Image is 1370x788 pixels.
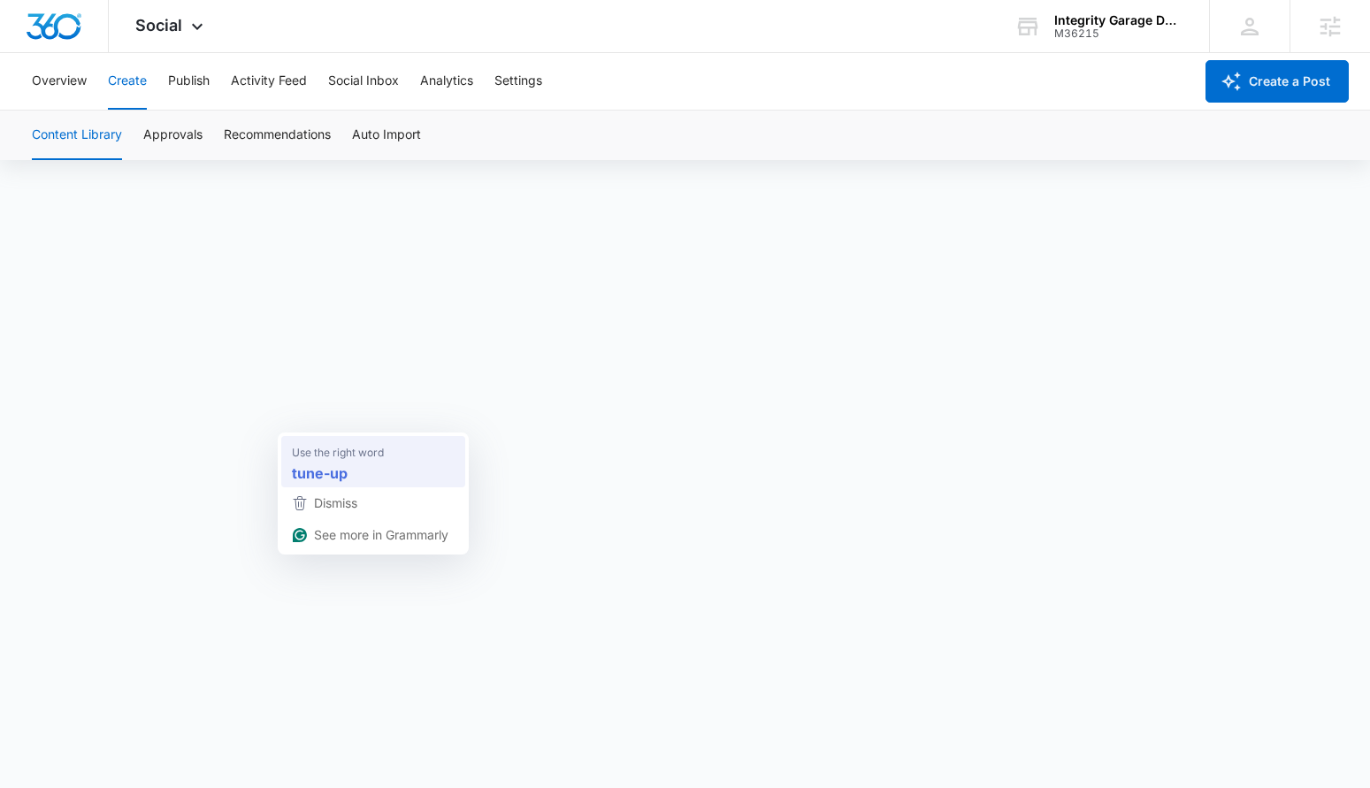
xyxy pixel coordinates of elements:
[108,53,147,110] button: Create
[494,53,542,110] button: Settings
[143,111,203,160] button: Approvals
[231,53,307,110] button: Activity Feed
[1054,27,1183,40] div: account id
[32,111,122,160] button: Content Library
[224,111,331,160] button: Recommendations
[352,111,421,160] button: Auto Import
[420,53,473,110] button: Analytics
[328,53,399,110] button: Social Inbox
[32,53,87,110] button: Overview
[1205,60,1349,103] button: Create a Post
[1054,13,1183,27] div: account name
[135,16,182,34] span: Social
[168,53,210,110] button: Publish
